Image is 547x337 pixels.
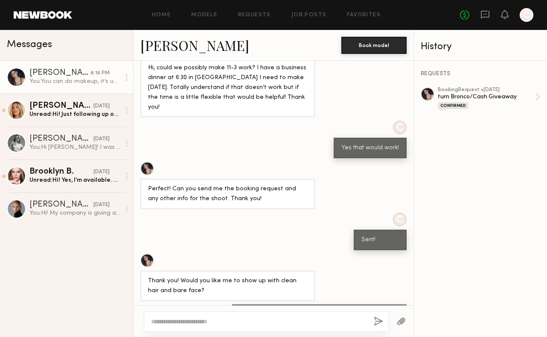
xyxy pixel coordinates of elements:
span: Messages [7,40,52,50]
div: Unread: Hi! Just following up on this as I have another booking request for [DATE]! Would love to... [29,110,120,118]
div: History [421,42,540,52]
a: [PERSON_NAME] [140,36,249,54]
a: Requests [238,12,271,18]
div: Yes that would work! [341,143,399,153]
a: Models [191,12,217,18]
div: You: You can do makeup, it’s up to you! If you have denim cut off jeans, that would be great. We ... [29,77,120,86]
div: [DATE] [93,135,110,143]
div: 8:16 PM [90,69,110,77]
div: Brooklyn B. [29,168,93,176]
button: Book model [341,37,407,54]
div: Confirmed [438,102,468,109]
div: Unread: Hi! Yes, I’m available. Looking forward to hearing details from you [29,176,120,184]
div: [PERSON_NAME] [29,201,93,209]
div: [PERSON_NAME] [29,69,90,77]
a: Job Posts [291,12,327,18]
a: Home [152,12,171,18]
div: turn Bronco/Cash Giveaway [438,93,535,101]
div: Thank you! Would you like me to show up with clean hair and bare face? [148,276,307,296]
div: [DATE] [93,201,110,209]
a: Book model [341,41,407,48]
div: You: Hi! My company is giving away a car and we are filming meta ads for it. Would you potentiall... [29,209,120,217]
a: Favorites [347,12,381,18]
a: bookingRequest •[DATE]turn Bronco/Cash GiveawayConfirmed [438,87,540,109]
div: [PERSON_NAME] [29,135,93,143]
a: C [520,8,533,22]
div: [PERSON_NAME] [29,102,93,110]
div: Perfect! Can you send me the booking request and any other info for the shoot. Thank you! [148,184,307,204]
div: [DATE] [93,102,110,110]
div: Hi, could we possibly make 11-3 work? I have a business dinner at 6:30 in [GEOGRAPHIC_DATA] I nee... [148,63,307,112]
div: Sent! [361,235,399,245]
div: REQUESTS [421,71,540,77]
div: [DATE] [93,168,110,176]
div: You: Hi [PERSON_NAME]! I was seeing if you were potentially available [DATE] in [GEOGRAPHIC_DATA]... [29,143,120,151]
div: booking Request • [DATE] [438,87,535,93]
